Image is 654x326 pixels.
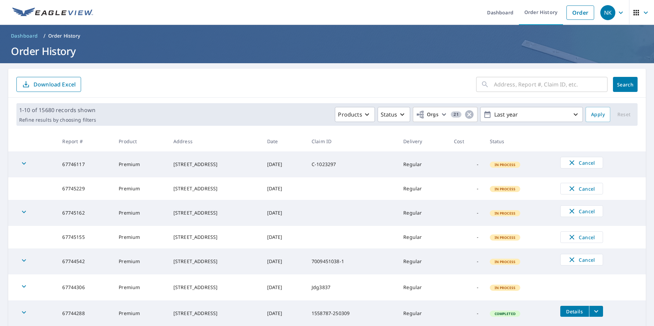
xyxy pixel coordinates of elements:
[173,185,256,192] div: [STREET_ADDRESS]
[19,117,96,123] p: Refine results by choosing filters
[262,151,306,177] td: [DATE]
[591,110,605,119] span: Apply
[262,131,306,151] th: Date
[173,209,256,216] div: [STREET_ADDRESS]
[34,81,76,88] p: Download Excel
[567,233,596,241] span: Cancel
[398,200,448,226] td: Regular
[12,8,93,18] img: EV Logo
[381,110,397,119] p: Status
[451,112,461,117] span: 21
[567,256,596,264] span: Cancel
[398,274,448,300] td: Regular
[113,274,168,300] td: Premium
[113,131,168,151] th: Product
[43,32,45,40] li: /
[494,75,607,94] input: Address, Report #, Claim ID, etc.
[173,234,256,241] div: [STREET_ADDRESS]
[490,285,520,290] span: In Process
[173,284,256,291] div: [STREET_ADDRESS]
[589,306,603,317] button: filesDropdownBtn-67744288
[567,185,596,193] span: Cancel
[306,248,398,274] td: 7009451038-1
[335,107,375,122] button: Products
[398,248,448,274] td: Regular
[560,183,603,194] button: Cancel
[484,131,555,151] th: Status
[566,5,594,20] a: Order
[398,131,448,151] th: Delivery
[113,226,168,248] td: Premium
[113,200,168,226] td: Premium
[8,30,646,41] nav: breadcrumb
[567,207,596,215] span: Cancel
[416,110,439,119] span: Orgs
[560,205,603,217] button: Cancel
[48,32,80,39] p: Order History
[448,248,484,274] td: -
[57,200,113,226] td: 67745162
[8,44,646,58] h1: Order History
[338,110,362,119] p: Products
[613,77,638,92] button: Search
[306,274,398,300] td: Jdg3837
[306,131,398,151] th: Claim ID
[168,131,262,151] th: Address
[448,151,484,177] td: -
[448,226,484,248] td: -
[113,151,168,177] td: Premium
[57,151,113,177] td: 67746117
[567,159,596,167] span: Cancel
[57,131,113,151] th: Report #
[57,248,113,274] td: 67744542
[262,226,306,248] td: [DATE]
[262,177,306,200] td: [DATE]
[448,131,484,151] th: Cost
[560,254,603,266] button: Cancel
[113,177,168,200] td: Premium
[448,274,484,300] td: -
[398,151,448,177] td: Regular
[490,259,520,264] span: In Process
[490,162,520,167] span: In Process
[564,308,585,315] span: Details
[57,226,113,248] td: 67745155
[490,187,520,191] span: In Process
[586,107,610,122] button: Apply
[560,157,603,168] button: Cancel
[16,77,81,92] button: Download Excel
[448,200,484,226] td: -
[262,200,306,226] td: [DATE]
[113,248,168,274] td: Premium
[11,32,38,39] span: Dashboard
[378,107,410,122] button: Status
[490,235,520,240] span: In Process
[560,231,603,243] button: Cancel
[57,177,113,200] td: 67745229
[173,310,256,317] div: [STREET_ADDRESS]
[8,30,41,41] a: Dashboard
[306,151,398,177] td: C-1023297
[490,211,520,216] span: In Process
[413,107,478,122] button: Orgs21
[490,311,520,316] span: Completed
[600,5,615,20] div: NK
[618,81,632,88] span: Search
[560,306,589,317] button: detailsBtn-67744288
[173,258,256,265] div: [STREET_ADDRESS]
[19,106,96,114] p: 1-10 of 15680 records shown
[398,177,448,200] td: Regular
[448,177,484,200] td: -
[492,109,572,121] p: Last year
[262,248,306,274] td: [DATE]
[57,274,113,300] td: 67744306
[398,226,448,248] td: Regular
[262,274,306,300] td: [DATE]
[480,107,583,122] button: Last year
[173,161,256,168] div: [STREET_ADDRESS]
